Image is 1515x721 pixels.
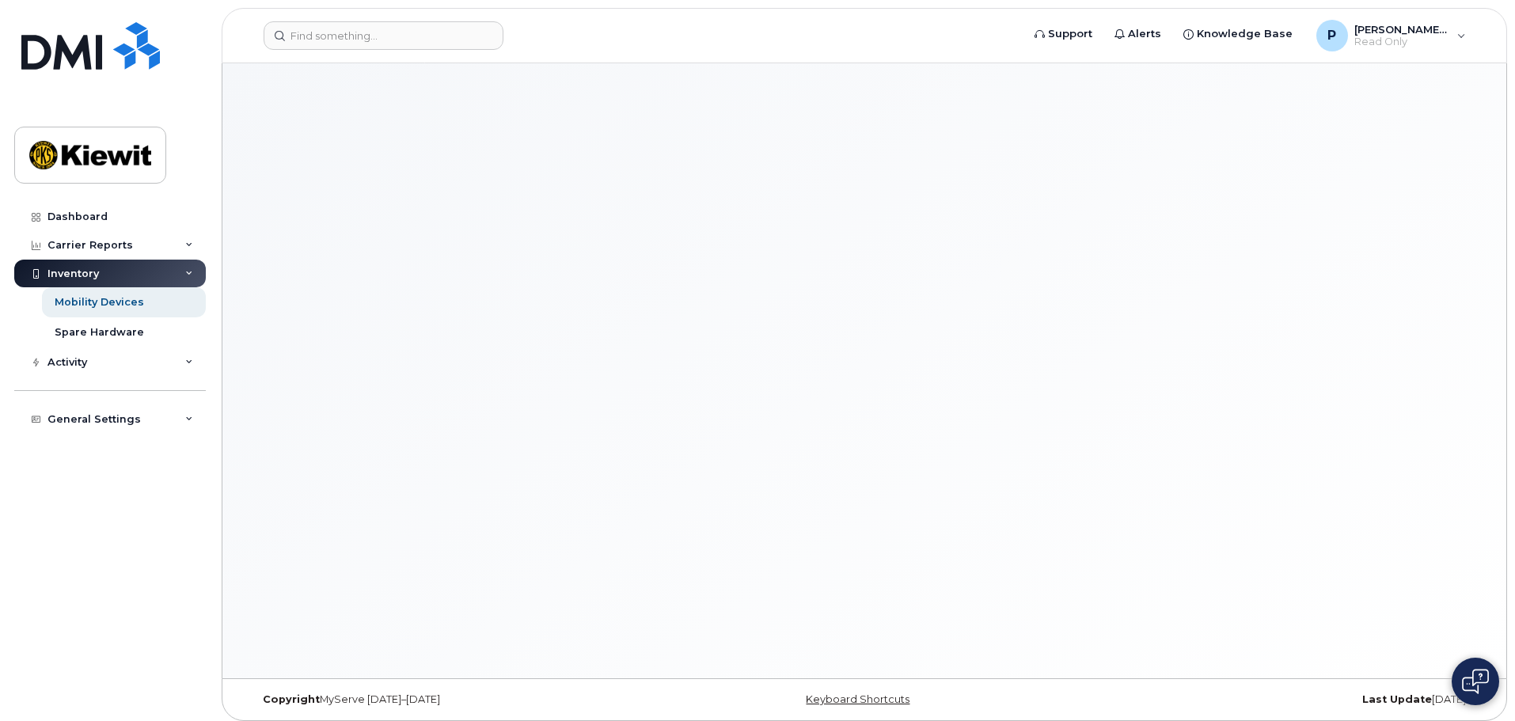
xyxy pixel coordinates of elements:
img: Open chat [1462,669,1489,694]
strong: Last Update [1362,693,1432,705]
strong: Copyright [263,693,320,705]
a: Keyboard Shortcuts [806,693,909,705]
div: [DATE] [1069,693,1478,706]
div: MyServe [DATE]–[DATE] [251,693,660,706]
